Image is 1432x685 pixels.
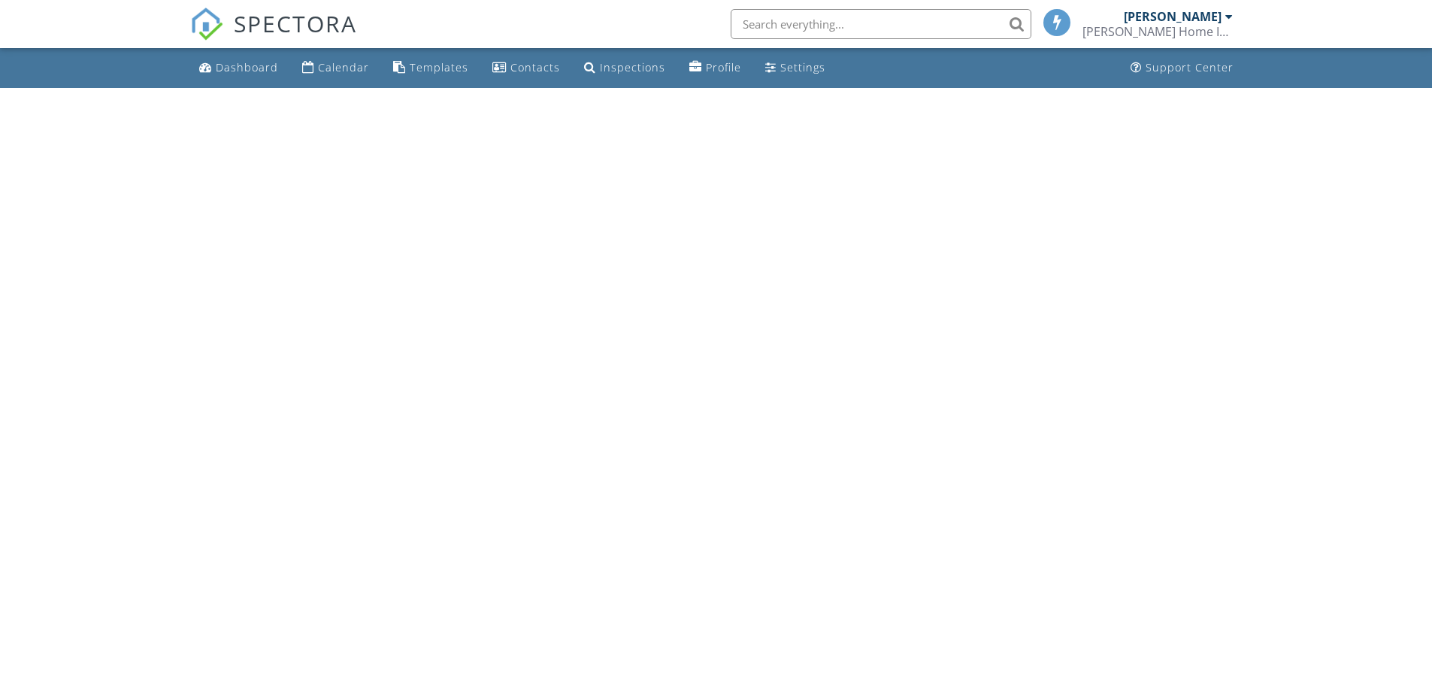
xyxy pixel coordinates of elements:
[510,60,560,74] div: Contacts
[216,60,278,74] div: Dashboard
[600,60,665,74] div: Inspections
[190,8,223,41] img: The Best Home Inspection Software - Spectora
[731,9,1031,39] input: Search everything...
[1082,24,1233,39] div: Nestor Home Inspections
[578,54,671,82] a: Inspections
[486,54,566,82] a: Contacts
[1124,9,1222,24] div: [PERSON_NAME]
[234,8,357,39] span: SPECTORA
[1146,60,1234,74] div: Support Center
[1125,54,1240,82] a: Support Center
[190,20,357,52] a: SPECTORA
[410,60,468,74] div: Templates
[387,54,474,82] a: Templates
[193,54,284,82] a: Dashboard
[759,54,831,82] a: Settings
[780,60,825,74] div: Settings
[318,60,369,74] div: Calendar
[683,54,747,82] a: Company Profile
[706,60,741,74] div: Profile
[296,54,375,82] a: Calendar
